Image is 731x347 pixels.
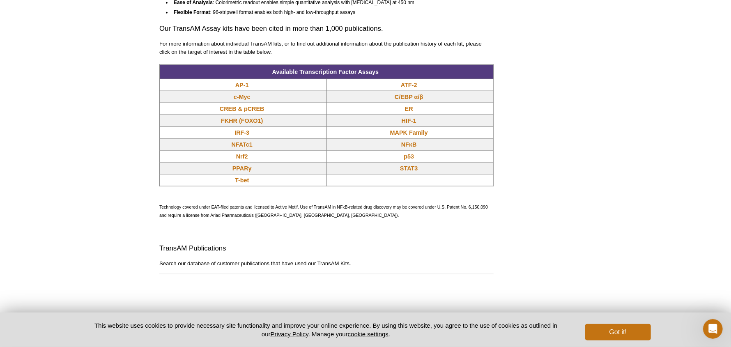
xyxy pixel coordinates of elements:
[234,93,251,101] a: c-Myc
[174,9,210,15] strong: Flexible Format
[159,40,494,56] p: For more information about individual TransAM kits, or to find out additional information about t...
[235,81,249,89] a: AP-1
[405,105,413,113] a: ER
[80,321,572,338] p: This website uses cookies to provide necessary site functionality and improve your online experie...
[402,117,416,125] a: HIF-1
[271,331,308,338] a: Privacy Policy
[400,164,418,172] a: STAT3
[159,205,488,218] span: Technology covered under EAT-filed patents and licensed to Active Motif. Use of TransAM in NFκB-r...
[401,140,417,149] a: NFκB
[172,7,486,16] li: : 96-stripwell format enables both high- and low-throughput assays
[390,129,428,137] a: MAPK Family
[159,24,494,34] h3: Our TransAM Assay kits have been cited in more than 1,000 publications.
[220,105,264,113] a: CREB & pCREB
[221,117,263,125] a: FKHR (FOXO1)
[404,152,414,161] a: p53
[236,152,248,161] a: Nrf2
[235,176,249,184] a: T-bet
[401,81,417,89] a: ATF-2
[234,129,249,137] a: IRF-3
[272,69,379,75] span: Available Transcription Factor Assays
[232,164,252,172] a: PPARγ
[585,324,651,340] button: Got it!
[348,331,388,338] button: cookie settings
[703,319,723,339] iframe: Intercom live chat
[232,140,253,149] a: NFATc1
[395,93,423,101] a: C/EBP α/β
[159,260,494,268] p: Search our database of customer publications that have used our TransAM Kits.
[159,244,494,253] h2: TransAM Publications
